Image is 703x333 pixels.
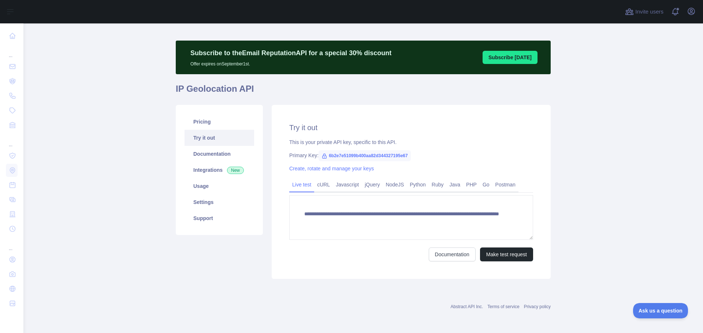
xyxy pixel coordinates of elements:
[463,179,480,190] a: PHP
[227,167,244,174] span: New
[6,44,18,58] div: ...
[289,152,533,159] div: Primary Key:
[333,179,362,190] a: Javascript
[480,247,533,261] button: Make test request
[190,58,391,67] p: Offer expires on September 1st.
[383,179,407,190] a: NodeJS
[185,162,254,178] a: Integrations New
[319,150,411,161] span: 6b2e7e51099b400aa82d344327195e67
[362,179,383,190] a: jQuery
[176,83,551,101] h1: IP Geolocation API
[429,179,447,190] a: Ruby
[289,179,314,190] a: Live test
[289,139,533,146] div: This is your private API key, specific to this API.
[185,178,254,194] a: Usage
[6,237,18,251] div: ...
[407,179,429,190] a: Python
[190,48,391,58] p: Subscribe to the Email Reputation API for a special 30 % discount
[635,8,663,16] span: Invite users
[487,304,519,309] a: Terms of service
[185,210,254,226] a: Support
[429,247,476,261] a: Documentation
[185,194,254,210] a: Settings
[624,6,665,18] button: Invite users
[524,304,551,309] a: Privacy policy
[185,114,254,130] a: Pricing
[314,179,333,190] a: cURL
[6,133,18,148] div: ...
[289,122,533,133] h2: Try it out
[480,179,492,190] a: Go
[185,146,254,162] a: Documentation
[492,179,518,190] a: Postman
[633,303,688,318] iframe: Toggle Customer Support
[185,130,254,146] a: Try it out
[451,304,483,309] a: Abstract API Inc.
[289,166,374,171] a: Create, rotate and manage your keys
[483,51,538,64] button: Subscribe [DATE]
[447,179,464,190] a: Java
